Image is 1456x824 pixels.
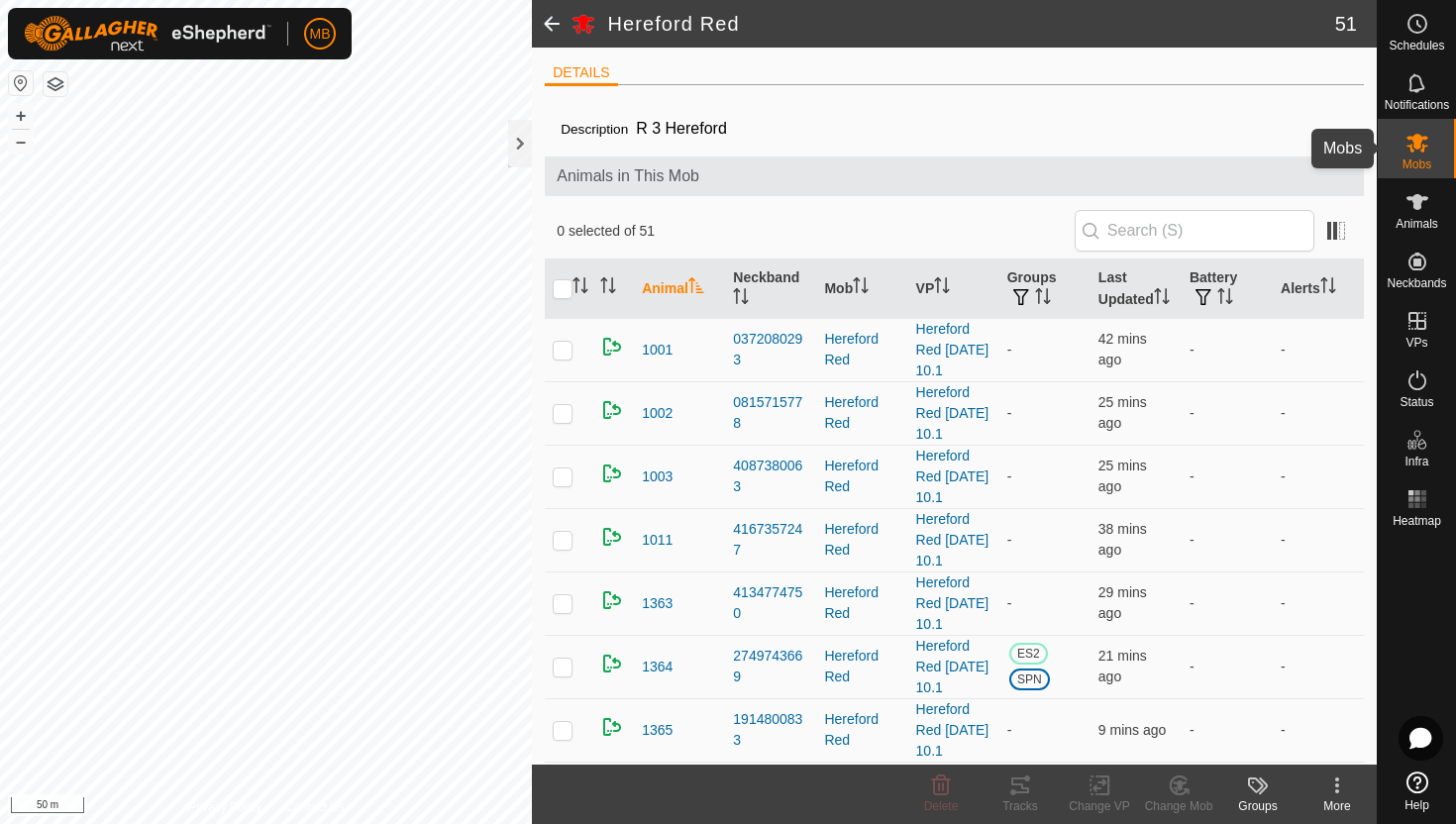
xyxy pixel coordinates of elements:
th: Last Updated [1091,259,1182,319]
td: - [1182,698,1273,762]
td: - [999,381,1091,445]
div: Hereford Red [824,646,899,687]
div: Hereford Red [824,519,899,561]
td: - [1182,318,1273,381]
img: returning on [600,525,624,549]
a: Contact Us [285,798,344,816]
span: 1003 [642,466,673,487]
a: Hereford Red [DATE] 10.1 [916,448,989,505]
p-sorticon: Activate to sort [1154,291,1170,307]
span: ES2 [1009,643,1048,665]
h2: Hereford Red [607,12,1334,36]
span: Schedules [1389,40,1444,51]
div: Change Mob [1139,797,1218,815]
div: 1914800833 [733,709,808,751]
td: - [1182,571,1273,635]
th: Battery [1182,259,1273,319]
div: 4087380063 [733,456,808,497]
button: Reset Map [9,71,33,95]
span: Infra [1404,456,1428,467]
span: Neckbands [1387,277,1446,289]
div: Hereford Red [824,709,899,751]
th: Mob [816,259,907,319]
span: 10 Aug 2025, 2:15 pm [1098,521,1147,558]
button: + [9,104,33,128]
p-sorticon: Activate to sort [600,280,616,296]
span: Animals in This Mob [557,164,1352,188]
span: MB [310,24,331,45]
span: Help [1404,799,1429,811]
td: - [999,318,1091,381]
span: 10 Aug 2025, 2:45 pm [1098,722,1166,738]
div: Hereford Red [824,329,899,370]
th: Groups [999,259,1091,319]
td: - [1273,508,1364,571]
td: - [1273,318,1364,381]
p-sorticon: Activate to sort [934,280,950,296]
div: More [1298,797,1377,815]
td: - [1182,445,1273,508]
div: Tracks [981,797,1060,815]
span: 10 Aug 2025, 2:11 pm [1098,331,1147,367]
div: Hereford Red [824,456,899,497]
td: - [1273,635,1364,698]
td: - [1182,635,1273,698]
p-sorticon: Activate to sort [572,280,588,296]
a: Hereford Red [DATE] 10.1 [916,574,989,632]
img: returning on [600,715,624,739]
p-sorticon: Activate to sort [853,280,869,296]
img: returning on [600,652,624,675]
td: - [999,445,1091,508]
td: - [999,571,1091,635]
div: 4167357247 [733,519,808,561]
div: 4134774750 [733,582,808,624]
span: VPs [1405,337,1427,349]
p-sorticon: Activate to sort [688,280,704,296]
a: Hereford Red [DATE] 10.1 [916,638,989,695]
label: Description [561,122,628,137]
span: Delete [924,799,959,813]
div: Groups [1218,797,1298,815]
a: Help [1378,764,1456,819]
span: 0 selected of 51 [557,221,1075,242]
span: 1011 [642,530,673,551]
td: - [999,698,1091,762]
img: returning on [600,335,624,359]
span: Notifications [1385,99,1449,111]
p-sorticon: Activate to sort [1217,291,1233,307]
a: Hereford Red [DATE] 10.1 [916,701,989,759]
img: returning on [600,462,624,485]
td: - [1273,698,1364,762]
div: Hereford Red [824,582,899,624]
li: DETAILS [545,62,617,86]
input: Search (S) [1075,210,1314,252]
td: - [1182,508,1273,571]
th: Animal [634,259,725,319]
div: 0815715778 [733,392,808,434]
span: 1001 [642,340,673,360]
span: 10 Aug 2025, 2:28 pm [1098,458,1147,494]
th: VP [908,259,999,319]
p-sorticon: Activate to sort [733,291,749,307]
span: Animals [1396,218,1438,230]
td: - [1273,381,1364,445]
span: 10 Aug 2025, 2:25 pm [1098,584,1147,621]
a: Hereford Red [DATE] 10.1 [916,321,989,378]
img: Gallagher Logo [24,16,271,51]
img: returning on [600,588,624,612]
div: Hereford Red [824,392,899,434]
span: Heatmap [1393,515,1441,527]
p-sorticon: Activate to sort [1320,280,1336,296]
img: returning on [600,398,624,422]
th: Neckband [725,259,816,319]
td: - [1273,571,1364,635]
span: 10 Aug 2025, 2:32 pm [1098,648,1147,684]
span: Status [1400,396,1433,408]
button: – [9,130,33,154]
span: SPN [1009,669,1050,690]
a: Privacy Policy [188,798,262,816]
button: Map Layers [44,72,67,96]
div: 0372080293 [733,329,808,370]
a: Hereford Red [DATE] 10.1 [916,384,989,442]
td: - [999,508,1091,571]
